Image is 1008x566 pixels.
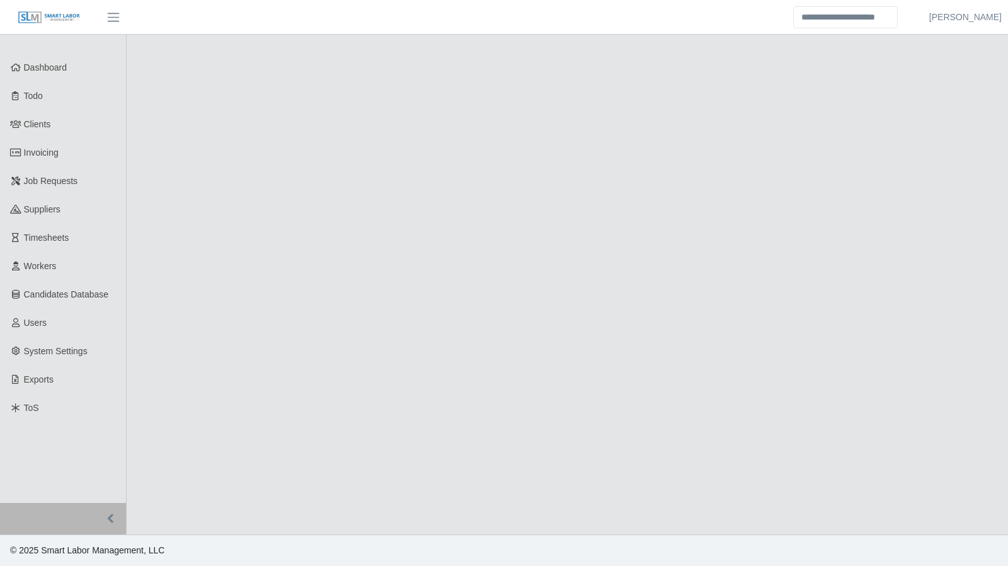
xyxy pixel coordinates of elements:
[24,374,54,384] span: Exports
[24,289,109,299] span: Candidates Database
[24,261,57,271] span: Workers
[24,233,69,243] span: Timesheets
[24,119,51,129] span: Clients
[10,545,164,555] span: © 2025 Smart Labor Management, LLC
[793,6,898,28] input: Search
[24,403,39,413] span: ToS
[929,11,1002,24] a: [PERSON_NAME]
[24,318,47,328] span: Users
[24,204,60,214] span: Suppliers
[24,176,78,186] span: Job Requests
[24,147,59,158] span: Invoicing
[24,62,67,72] span: Dashboard
[24,346,88,356] span: System Settings
[24,91,43,101] span: Todo
[18,11,81,25] img: SLM Logo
